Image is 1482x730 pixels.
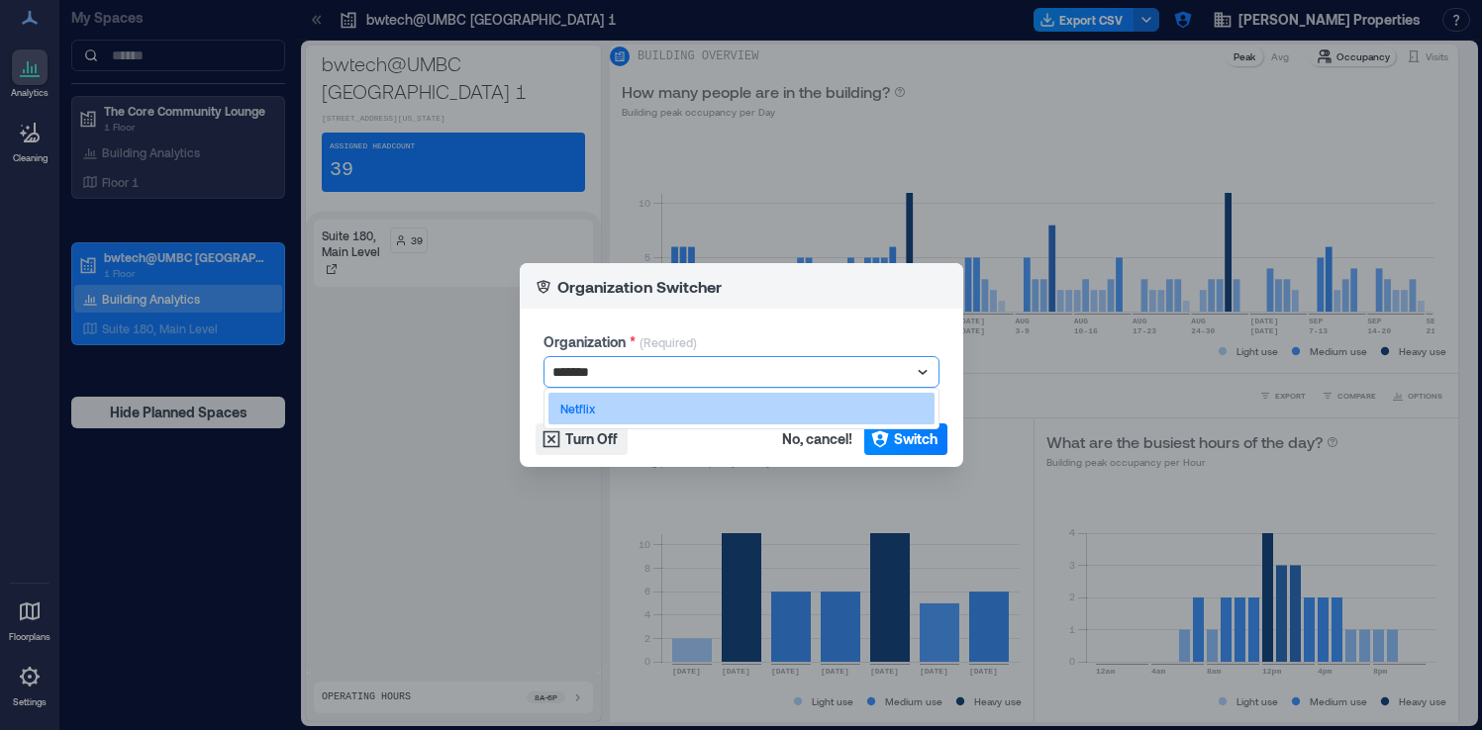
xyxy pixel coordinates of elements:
[557,275,722,299] p: Organization Switcher
[565,429,618,449] span: Turn Off
[864,423,947,455] button: Switch
[536,423,628,455] button: Turn Off
[543,332,636,352] label: Organization
[640,334,697,356] p: (Required)
[782,429,852,449] span: No, cancel!
[894,429,938,449] span: Switch
[560,401,595,416] p: Netflix
[776,423,858,455] button: No, cancel!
